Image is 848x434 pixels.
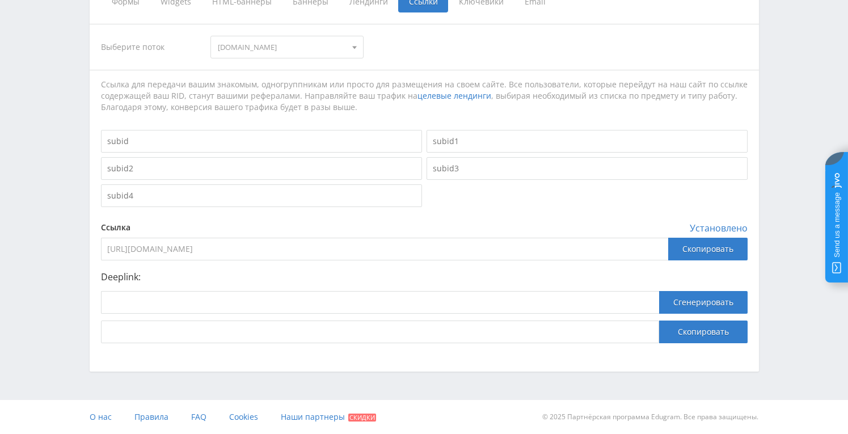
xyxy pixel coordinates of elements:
span: FAQ [191,411,206,422]
input: subid4 [101,184,422,207]
div: Выберите поток [101,36,200,58]
a: целевые лендинги [417,90,491,101]
div: Ссылка [101,223,748,232]
div: © 2025 Партнёрская программа Edugram. Все права защищены. [429,400,758,434]
input: subid [101,130,422,153]
a: Наши партнеры Скидки [281,400,376,434]
button: Скопировать [659,321,748,343]
span: [DOMAIN_NAME] [218,36,346,58]
span: О нас [90,411,112,422]
a: FAQ [191,400,206,434]
div: Скопировать [668,238,748,260]
button: Сгенерировать [659,291,748,314]
span: Cookies [229,411,258,422]
input: subid3 [427,157,748,180]
a: Cookies [229,400,258,434]
input: subid1 [427,130,748,153]
span: Наши партнеры [281,411,345,422]
span: Правила [134,411,168,422]
p: Deeplink: [101,272,748,282]
a: Правила [134,400,168,434]
span: Установлено [690,223,748,233]
input: subid2 [101,157,422,180]
div: Ссылка для передачи вашим знакомым, одногруппникам или просто для размещения на своем сайте. Все ... [101,79,748,113]
span: Скидки [348,414,376,422]
a: О нас [90,400,112,434]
